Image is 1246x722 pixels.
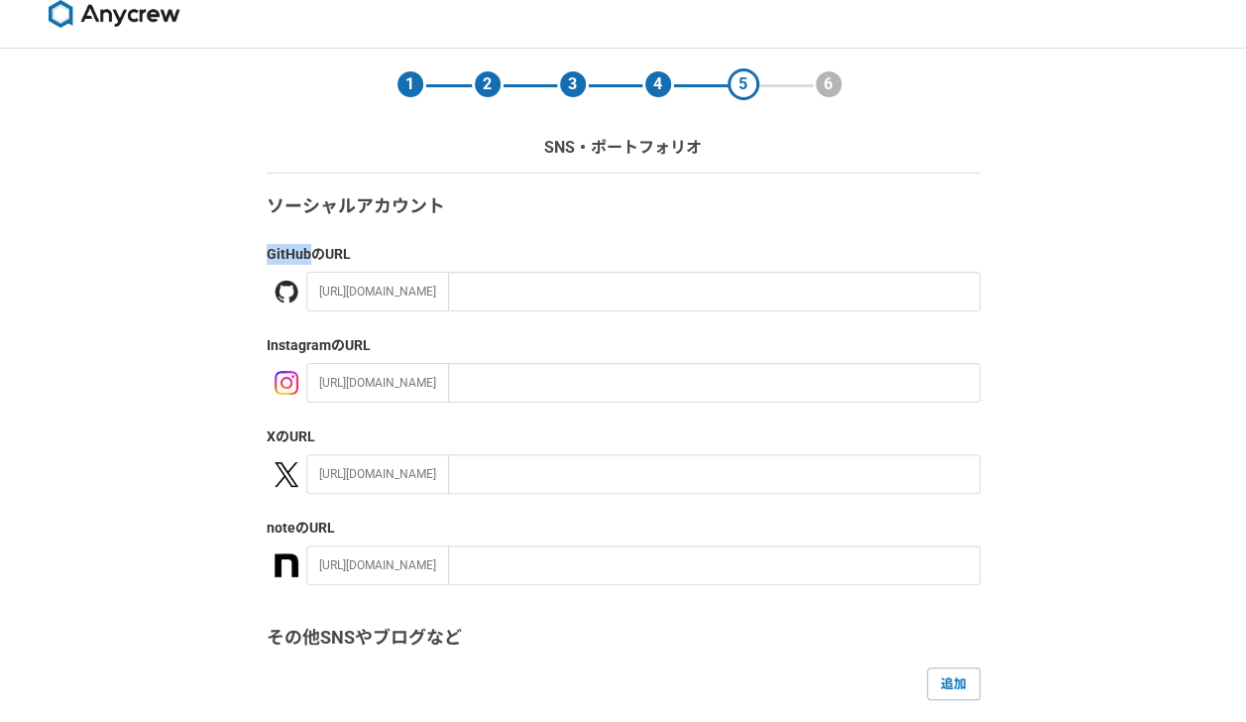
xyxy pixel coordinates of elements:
[267,335,980,356] label: Instagram のURL
[275,462,298,487] img: x-391a3a86.png
[267,625,980,652] h3: その他SNSやブログなど
[813,68,845,100] div: 6
[557,68,589,100] div: 3
[728,68,759,100] div: 5
[642,68,674,100] div: 4
[275,553,298,577] img: a3U9rW3u3Lr2az699ms0nsgwjY3a+92wMGRIAAAQIE9hX4PzgNzWcoiwVVAAAAAElFTkSuQmCC
[395,68,426,100] div: 1
[267,426,980,447] label: X のURL
[275,280,298,303] img: github-367d5cb2.png
[472,68,504,100] div: 2
[267,244,980,265] label: GitHub のURL
[267,518,980,539] label: note のURL
[544,136,702,160] p: SNS・ポートフォリオ
[275,371,298,395] img: instagram-21f86b55.png
[927,667,980,699] a: 追加
[267,193,980,220] h3: ソーシャルアカウント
